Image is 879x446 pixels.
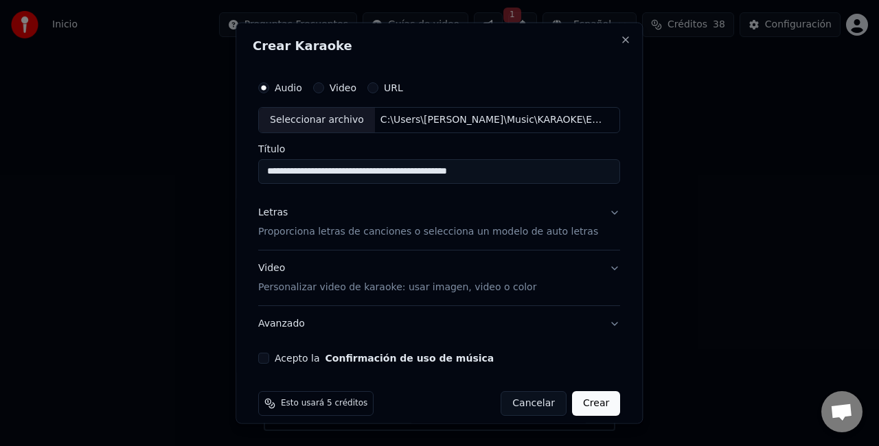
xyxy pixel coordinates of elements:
div: Seleccionar archivo [259,108,375,132]
button: Crear [572,390,620,415]
div: Letras [258,205,288,219]
button: LetrasProporciona letras de canciones o selecciona un modelo de auto letras [258,194,620,249]
button: Cancelar [501,390,567,415]
div: Video [258,261,536,294]
label: Audio [275,83,302,93]
label: Video [330,83,356,93]
button: VideoPersonalizar video de karaoke: usar imagen, video o color [258,250,620,305]
label: Acepto la [275,353,494,362]
span: Esto usará 5 créditos [281,397,367,408]
div: C:\Users\[PERSON_NAME]\Music\KARAOKE\Esta semana\Que más quisiera yo-[PERSON_NAME] (Vídeo [PERSON... [375,113,608,127]
label: Título [258,143,620,153]
p: Proporciona letras de canciones o selecciona un modelo de auto letras [258,224,598,238]
label: URL [384,83,403,93]
p: Personalizar video de karaoke: usar imagen, video o color [258,280,536,294]
button: Acepto la [326,353,494,362]
h2: Crear Karaoke [253,40,626,52]
button: Avanzado [258,305,620,341]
